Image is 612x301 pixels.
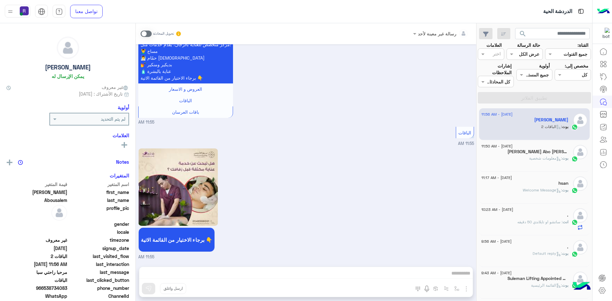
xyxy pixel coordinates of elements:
[6,245,67,252] span: 2025-08-23T08:52:25.078Z
[562,283,568,288] span: بوت
[562,251,568,256] span: بوت
[69,253,129,260] span: last_visited_flow
[567,244,568,250] h5: .
[69,293,129,299] span: ChannelId
[18,160,23,165] img: notes
[573,208,587,223] img: defaultAdmin.png
[562,188,568,192] span: بوت
[6,237,67,243] span: غير معروف
[70,5,103,18] a: تواصل معنا
[118,104,129,110] h6: أولوية
[6,229,67,235] span: null
[69,189,129,196] span: first_name
[567,212,568,218] h5: .
[69,285,129,291] span: phone_number
[573,113,587,127] img: defaultAdmin.png
[481,270,512,276] span: [DATE] - 9:43 AM
[458,141,474,146] span: 11:55 AM
[6,189,67,196] span: Ahmed
[6,261,67,268] span: 2025-08-23T08:56:02.399Z
[598,28,610,39] img: 322853014244696
[507,149,568,154] h5: Mohamed Abo yassin
[6,277,67,283] span: الباقات
[572,187,578,194] img: WhatsApp
[79,90,123,97] span: تاريخ الأشتراك : [DATE]
[69,245,129,252] span: signup_date
[6,269,67,276] span: مرحبا راحتي سبا
[53,5,65,18] a: tab
[481,175,512,181] span: [DATE] - 11:17 AM
[6,8,14,16] img: profile
[493,50,502,59] div: اختر
[539,62,550,69] label: أولوية
[517,42,540,48] label: حالة الرسالة
[172,109,199,115] span: باقات العرسان
[572,251,578,257] img: WhatsApp
[138,119,154,125] span: 11:55 AM
[481,207,513,212] span: [DATE] - 10:23 AM
[533,251,562,256] span: : Default reply
[481,143,513,149] span: [DATE] - 11:50 AM
[102,84,129,90] span: غير معروف
[55,8,63,15] img: tab
[45,64,91,71] h5: [PERSON_NAME]
[529,156,562,161] span: : معلومات شخصية
[6,197,67,204] span: Abousalem
[6,253,67,260] span: الباقات 2
[138,254,154,260] span: 11:55 AM
[138,148,218,226] img: Q2FwdHVyZSAoMykucG5n.png
[478,92,591,104] button: تطبيق الفلاتر
[562,124,568,129] span: بوت
[57,37,79,59] img: defaultAdmin.png
[69,261,129,268] span: last_interaction
[6,181,67,188] span: قيمة المتغير
[138,32,233,83] p: 23/8/2025, 11:55 AM
[478,62,512,76] label: إشارات الملاحظات
[572,124,578,130] img: WhatsApp
[571,276,593,298] img: hulul-logo.png
[38,8,45,15] img: tab
[6,221,67,227] span: null
[573,240,587,254] img: defaultAdmin.png
[558,181,568,186] h5: hsan
[597,5,610,18] img: Logo
[110,173,129,178] h6: المتغيرات
[52,73,84,79] h6: يمكن الإرسال له
[7,160,12,165] img: add
[69,229,129,235] span: locale
[141,237,212,243] span: برجاء الاختيار من القائمة الاتية 👇
[523,188,562,192] span: : Welcome Message
[179,98,192,103] span: الباقات
[6,285,67,291] span: 966538734083
[573,272,587,286] img: defaultAdmin.png
[6,133,129,138] h6: العلامات
[160,283,186,294] button: ارسل واغلق
[169,86,202,92] span: العروض و الاسعار
[69,277,129,283] span: last_clicked_button
[578,42,588,48] label: القناة:
[153,31,174,36] small: تحويل المحادثة
[458,130,471,135] span: الباقات
[519,30,527,38] span: search
[69,181,129,188] span: اسم المتغير
[69,197,129,204] span: last_name
[69,205,129,219] span: profile_pic
[565,62,588,69] label: مخصص إلى:
[541,124,562,129] span: : الباقات 2
[69,221,129,227] span: gender
[577,7,585,15] img: tab
[69,237,129,243] span: timezone
[486,42,502,48] label: العلامات
[6,293,67,299] span: 2
[507,276,568,281] h5: Suleman Lifting Appointed person
[20,6,29,15] img: userImage
[534,117,568,123] h5: Ahmed Abousalem
[515,28,531,42] button: search
[69,269,129,276] span: last_message
[573,176,587,191] img: defaultAdmin.png
[51,205,67,221] img: defaultAdmin.png
[517,219,563,224] span: ساتشو او تايلاندي 50 دقيقه
[543,7,572,16] p: الدردشة الحية
[116,159,129,165] h6: Notes
[572,219,578,226] img: WhatsApp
